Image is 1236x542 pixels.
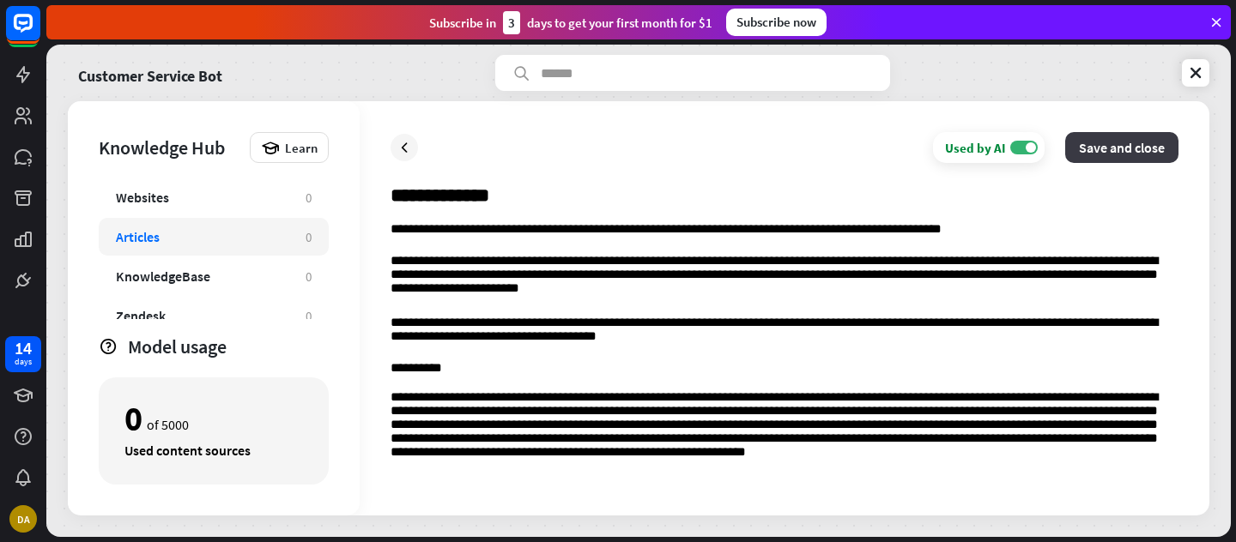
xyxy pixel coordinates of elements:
div: Used by AI [945,140,1006,156]
span: Learn [285,140,318,156]
div: Articles [116,228,160,245]
div: Knowledge Hub [99,135,241,160]
div: KnowledgeBase [116,268,210,285]
div: DA [9,505,37,533]
div: Model usage [128,334,329,358]
div: 0 [306,229,312,245]
div: of 5000 [124,404,303,433]
div: 14 [15,340,32,356]
div: Websites [116,189,169,206]
div: 0 [306,268,312,285]
a: 14 days [5,336,41,372]
div: 0 [306,190,312,206]
div: Subscribe in days to get your first month for $1 [429,11,712,34]
div: 3 [503,11,520,34]
button: Save and close [1065,132,1178,163]
div: 0 [306,308,312,324]
button: Open LiveChat chat widget [14,7,65,58]
div: 0 [124,404,142,433]
a: Customer Service Bot [78,55,222,91]
div: Used content sources [124,442,303,459]
div: days [15,356,32,368]
div: Subscribe now [726,9,827,36]
div: Zendesk [116,307,166,324]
